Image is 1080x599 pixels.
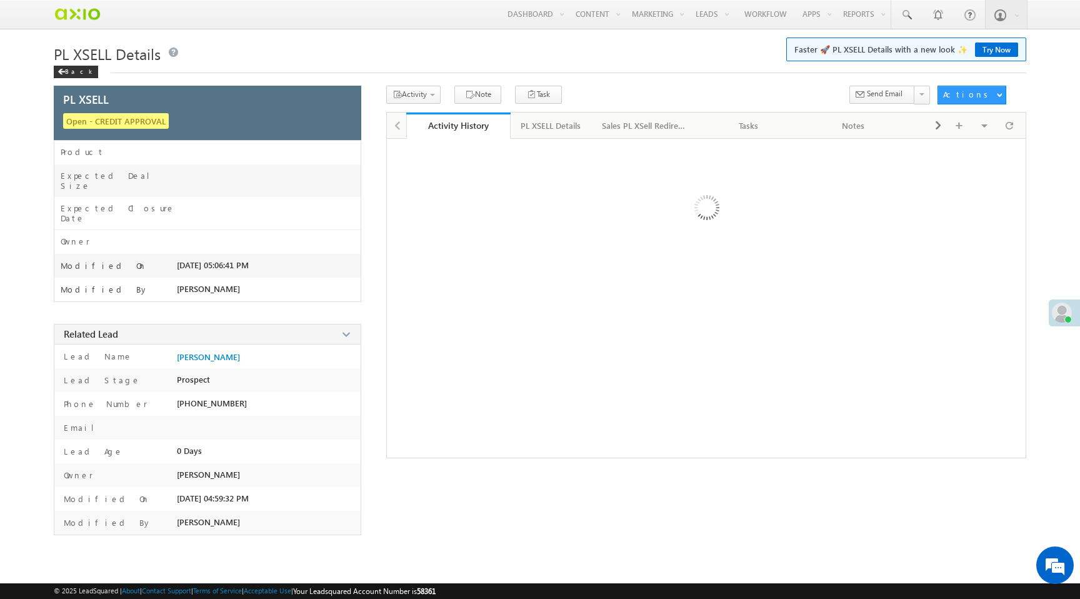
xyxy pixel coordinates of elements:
label: Owner [61,236,90,246]
a: PL XSELL Details [511,113,592,139]
label: Product [61,147,104,157]
label: Email [61,422,104,433]
img: Loading ... [641,145,771,274]
a: Tasks [697,113,802,139]
span: [PERSON_NAME] [177,284,240,294]
div: Documents [916,118,1000,133]
span: Related Lead [64,328,118,340]
a: [PERSON_NAME] [177,352,240,362]
label: Phone Number [61,398,147,410]
span: Your Leadsquared Account Number is [293,586,436,596]
label: Modified On [61,493,150,505]
button: Task [515,86,562,104]
button: Activity [386,86,441,104]
span: Activity [402,89,427,99]
a: About [122,586,140,595]
a: Try Now [975,43,1018,57]
a: Contact Support [142,586,191,595]
img: Custom Logo [54,3,101,25]
label: Owner [61,470,93,481]
label: Lead Stage [61,375,141,386]
div: Activity History [416,119,502,131]
span: PL XSELL [63,94,109,105]
span: [PHONE_NUMBER] [177,398,247,408]
span: © 2025 LeadSquared | | | | | [54,585,436,597]
div: PL XSELL Details [521,118,581,133]
a: Terms of Service [193,586,242,595]
div: Sales PL XSell Redirection [602,118,686,133]
span: Send Email [867,88,902,99]
span: 0 Days [177,446,202,456]
div: Notes [812,118,896,133]
li: Sales PL XSell Redirection [592,113,697,138]
button: Send Email [849,86,915,104]
span: Prospect [177,375,210,385]
label: Modified By [61,284,149,294]
a: Notes [802,113,907,139]
span: [PERSON_NAME] [177,470,240,480]
span: 58361 [417,586,436,596]
a: Activity History [406,113,511,139]
span: [DATE] 05:06:41 PM [177,260,249,270]
a: Sales PL XSell Redirection [592,113,697,139]
span: PL XSELL Details [54,44,161,64]
button: Actions [937,86,1006,104]
span: [PERSON_NAME] [177,517,240,527]
label: Expected Deal Size [61,171,177,191]
span: Faster 🚀 PL XSELL Details with a new look ✨ [794,43,1018,56]
div: Tasks [707,118,791,133]
label: Lead Age [61,446,123,457]
label: Lead Name [61,351,132,362]
div: Back [54,66,98,78]
a: Acceptable Use [244,586,291,595]
label: Modified On [61,261,147,271]
div: Actions [943,89,992,100]
label: Expected Closure Date [61,203,177,223]
a: Documents [906,113,1011,139]
label: Modified By [61,517,152,528]
span: [DATE] 04:59:32 PM [177,493,249,503]
span: Open - CREDIT APPROVAL [63,113,169,129]
button: Note [454,86,501,104]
